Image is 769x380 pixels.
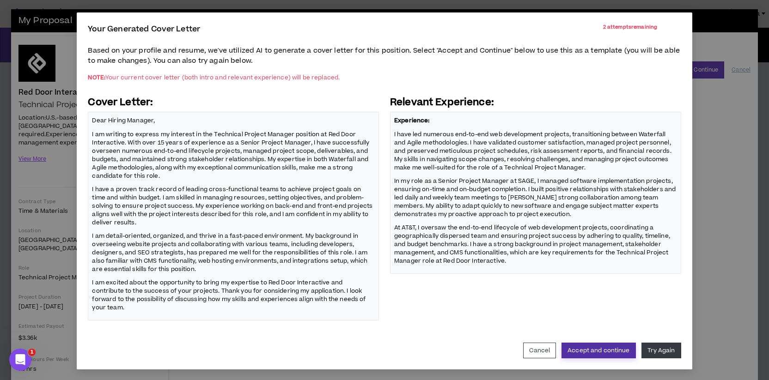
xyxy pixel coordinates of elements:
span: NOTE: [88,73,105,82]
p: 2 attempts remaining [603,24,658,42]
p: Based on your profile and resume, we've utilized AI to generate a cover letter for this position.... [88,46,681,66]
p: I am excited about the opportunity to bring my expertise to Red Door Interactive and contribute t... [92,278,375,313]
button: Cancel [523,343,556,358]
button: Accept and continue [561,343,635,358]
p: Relevant Experience: [390,96,681,109]
iframe: Intercom live chat [9,349,31,371]
p: I have led numerous end-to-end web development projects, transitioning between Waterfall and Agil... [394,129,677,172]
strong: Experience: [394,116,430,125]
p: Dear Hiring Manager, [92,116,375,126]
span: 1 [28,349,36,356]
p: I am writing to express my interest in the Technical Project Manager position at Red Door Interac... [92,129,375,181]
p: Your Generated Cover Letter [88,24,200,35]
p: Your current cover letter (both intro and relevant experience) will be replaced. [88,74,681,81]
p: I have a proven track record of leading cross-functional teams to achieve project goals on time a... [92,184,375,227]
p: At AT&T, I oversaw the end-to-end lifecycle of web development projects, coordinating a geographi... [394,223,677,265]
button: Try Again [641,343,681,358]
p: In my role as a Senior Project Manager at SAGE, I managed software implementation projects, ensur... [394,176,677,219]
p: Cover Letter: [88,96,379,109]
p: I am detail-oriented, organized, and thrive in a fast-paced environment. My background in oversee... [92,231,375,274]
